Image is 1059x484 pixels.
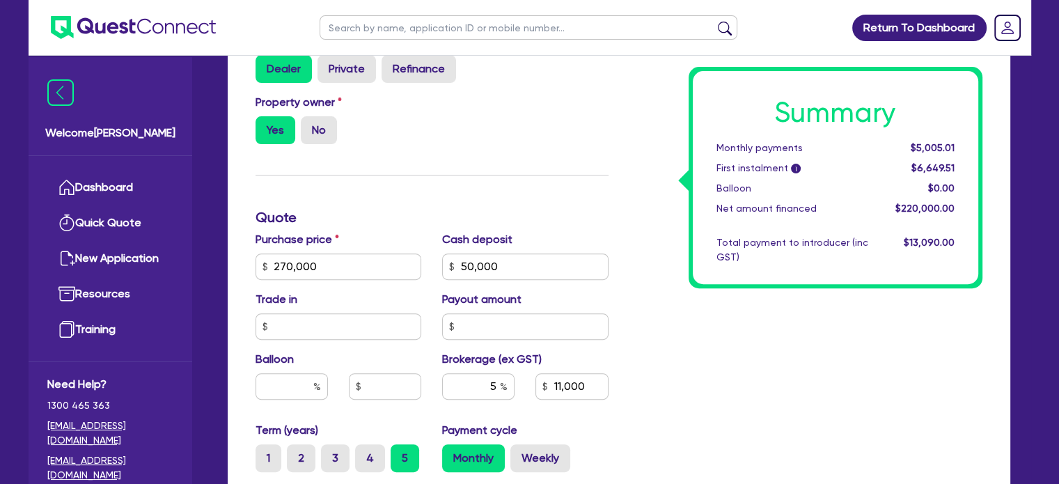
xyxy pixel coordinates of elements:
label: Purchase price [256,231,339,248]
label: Yes [256,116,295,144]
span: i [791,164,801,174]
img: icon-menu-close [47,79,74,106]
img: quest-connect-logo-blue [51,16,216,39]
label: Payout amount [442,291,521,308]
span: Welcome [PERSON_NAME] [45,125,175,141]
a: Training [47,312,173,348]
label: Property owner [256,94,342,111]
label: Cash deposit [442,231,512,248]
label: Term (years) [256,422,318,439]
h1: Summary [716,96,955,130]
img: new-application [58,250,75,267]
label: No [301,116,337,144]
label: 1 [256,444,281,472]
a: Return To Dashboard [852,15,987,41]
img: training [58,321,75,338]
a: Dropdown toggle [989,10,1026,46]
label: Private [317,55,376,83]
span: $0.00 [927,182,954,194]
div: Total payment to introducer (inc GST) [706,235,879,265]
label: 4 [355,444,385,472]
div: Balloon [706,181,879,196]
span: $13,090.00 [903,237,954,248]
h3: Quote [256,209,609,226]
input: Search by name, application ID or mobile number... [320,15,737,40]
label: Trade in [256,291,297,308]
label: Weekly [510,444,570,472]
label: 5 [391,444,419,472]
span: Need Help? [47,376,173,393]
a: [EMAIL_ADDRESS][DOMAIN_NAME] [47,419,173,448]
label: Monthly [442,444,505,472]
label: Brokerage (ex GST) [442,351,542,368]
span: $5,005.01 [910,142,954,153]
a: New Application [47,241,173,276]
label: 2 [287,444,315,472]
span: 1300 465 363 [47,398,173,413]
label: Balloon [256,351,294,368]
a: Quick Quote [47,205,173,241]
label: Refinance [382,55,456,83]
span: $220,000.00 [895,203,954,214]
a: [EMAIL_ADDRESS][DOMAIN_NAME] [47,453,173,483]
div: Net amount financed [706,201,879,216]
div: First instalment [706,161,879,175]
img: resources [58,286,75,302]
a: Resources [47,276,173,312]
label: Payment cycle [442,422,517,439]
img: quick-quote [58,214,75,231]
label: Dealer [256,55,312,83]
label: 3 [321,444,350,472]
div: Monthly payments [706,141,879,155]
span: $6,649.51 [911,162,954,173]
a: Dashboard [47,170,173,205]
